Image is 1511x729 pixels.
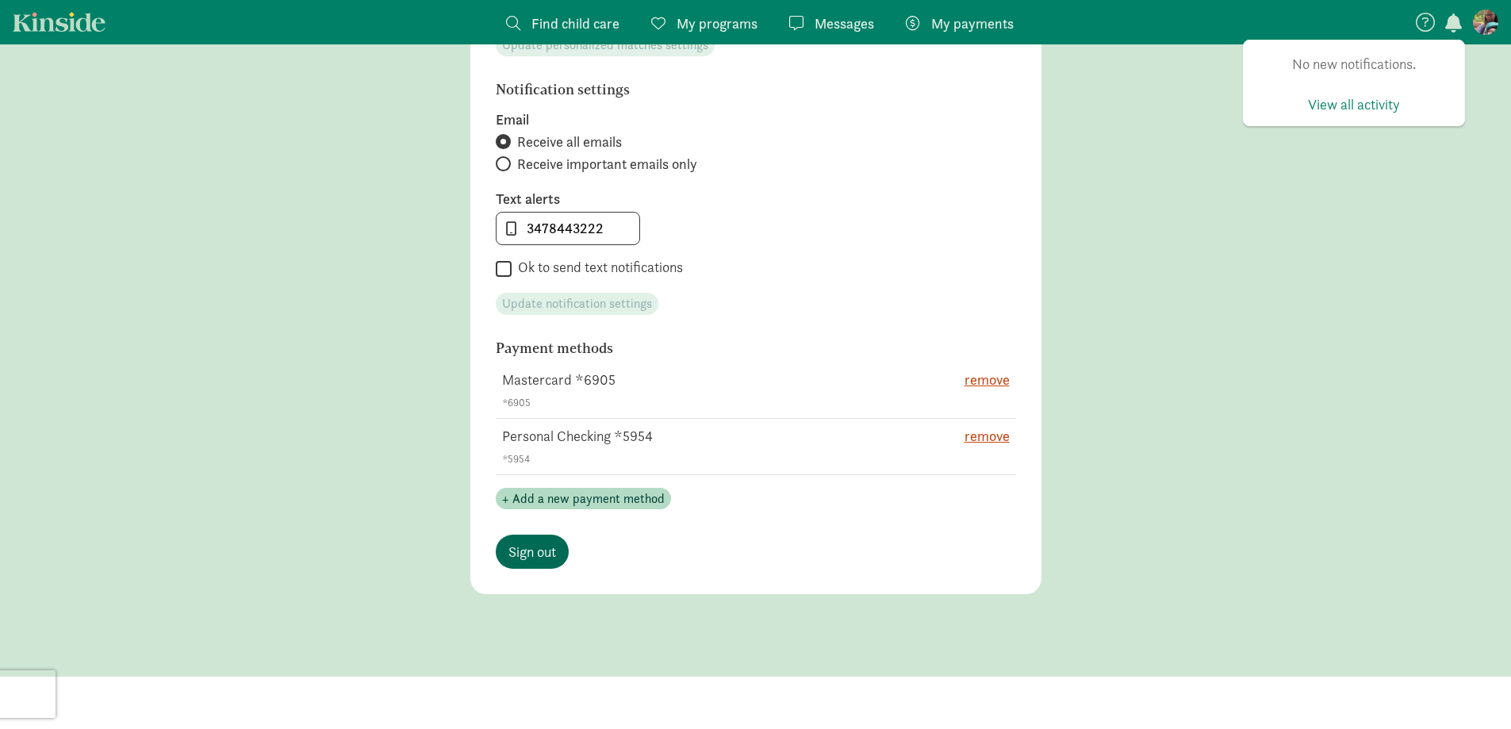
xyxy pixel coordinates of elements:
[517,132,622,152] span: Receive all emails
[496,340,932,356] h6: Payment methods
[496,190,1016,209] label: Text alerts
[496,418,937,474] td: Personal Checking *5954
[677,13,757,34] span: My programs
[815,13,874,34] span: Messages
[496,82,932,98] h6: Notification settings
[512,258,683,277] label: Ok to send text notifications
[508,541,556,562] span: Sign out
[502,294,652,313] span: Update notification settings
[502,489,665,508] span: + Add a new payment method
[502,452,530,466] span: *5954
[517,155,697,174] span: Receive important emails only
[496,363,937,419] td: Mastercard *6905
[1308,94,1400,115] span: View all activity
[496,110,1016,129] label: Email
[496,293,658,315] button: Update notification settings
[13,12,105,32] a: Kinside
[496,488,671,510] button: + Add a new payment method
[496,535,569,569] a: Sign out
[496,34,715,56] button: Update personalized matches settings
[502,396,531,409] span: *6905
[965,369,1010,390] button: remove
[1244,40,1464,87] div: No new notifications.
[965,425,1010,447] button: remove
[497,213,639,244] input: 555-555-5555
[531,13,619,34] span: Find child care
[502,36,708,55] span: Update personalized matches settings
[931,13,1014,34] span: My payments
